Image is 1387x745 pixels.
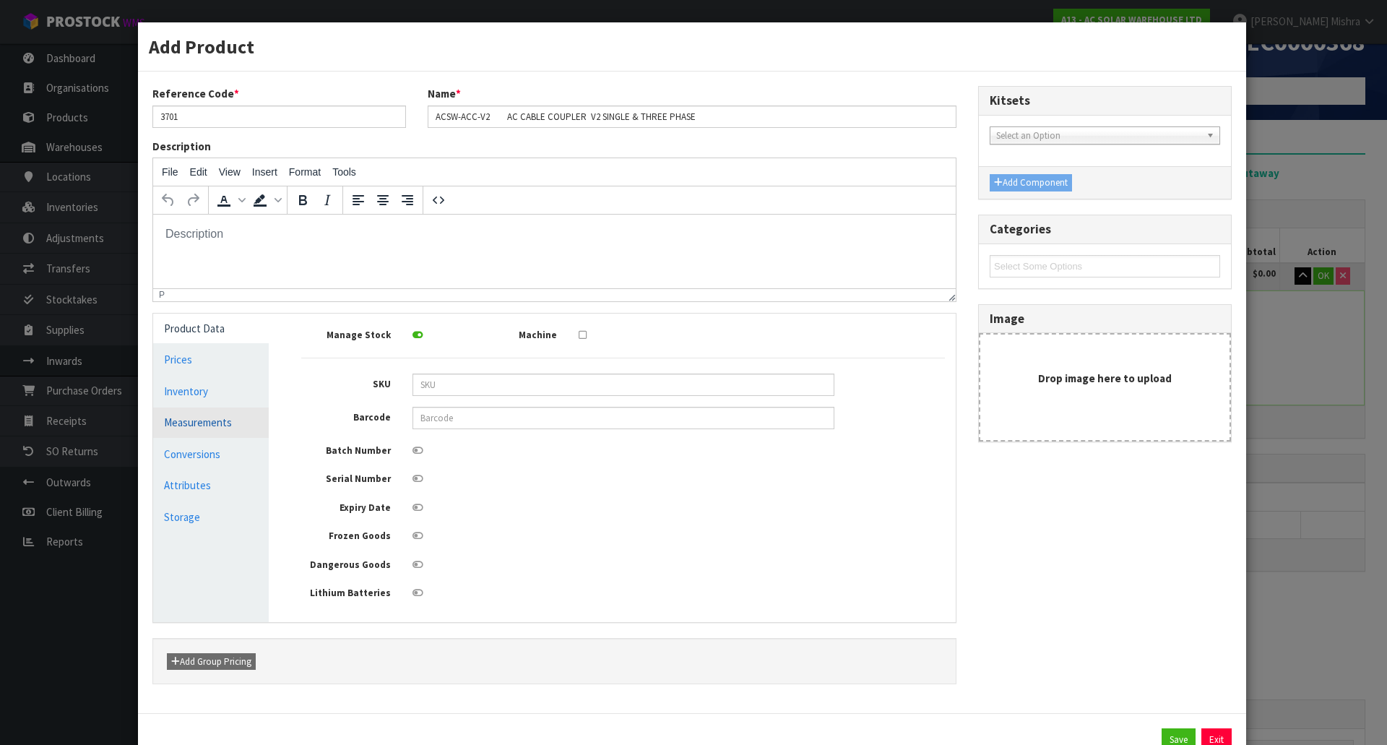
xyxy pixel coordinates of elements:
[248,188,284,212] div: Background color
[252,166,277,178] span: Insert
[290,468,401,486] label: Serial Number
[315,188,340,212] button: Italic
[426,188,451,212] button: Source code
[162,166,178,178] span: File
[290,440,401,458] label: Batch Number
[943,289,956,301] div: Resize
[428,86,461,101] label: Name
[153,314,269,343] a: Product Data
[152,139,211,154] label: Description
[346,188,371,212] button: Align left
[290,554,401,572] label: Dangerous Goods
[290,374,401,392] label: SKU
[290,582,401,600] label: Lithium Batteries
[153,215,956,288] iframe: Rich Text Area. Press ALT-0 for help.
[990,174,1072,191] button: Add Component
[428,105,956,128] input: Name
[290,324,401,343] label: Manage Stock
[290,497,401,515] label: Expiry Date
[457,324,567,343] label: Machine
[371,188,395,212] button: Align center
[290,188,315,212] button: Bold
[153,376,269,406] a: Inventory
[990,94,1220,108] h3: Kitsets
[395,188,420,212] button: Align right
[190,166,207,178] span: Edit
[153,345,269,374] a: Prices
[159,290,165,300] div: p
[289,166,321,178] span: Format
[167,653,256,671] button: Add Group Pricing
[990,312,1220,326] h3: Image
[152,105,406,128] input: Reference Code
[219,166,241,178] span: View
[156,188,181,212] button: Undo
[152,86,239,101] label: Reference Code
[153,502,269,532] a: Storage
[290,407,401,425] label: Barcode
[153,439,269,469] a: Conversions
[149,33,1235,60] h3: Add Product
[996,127,1201,145] span: Select an Option
[412,374,834,396] input: SKU
[290,525,401,543] label: Frozen Goods
[1038,371,1172,385] strong: Drop image here to upload
[332,166,356,178] span: Tools
[212,188,248,212] div: Text color
[153,408,269,437] a: Measurements
[153,470,269,500] a: Attributes
[412,407,834,429] input: Barcode
[181,188,205,212] button: Redo
[990,223,1220,236] h3: Categories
